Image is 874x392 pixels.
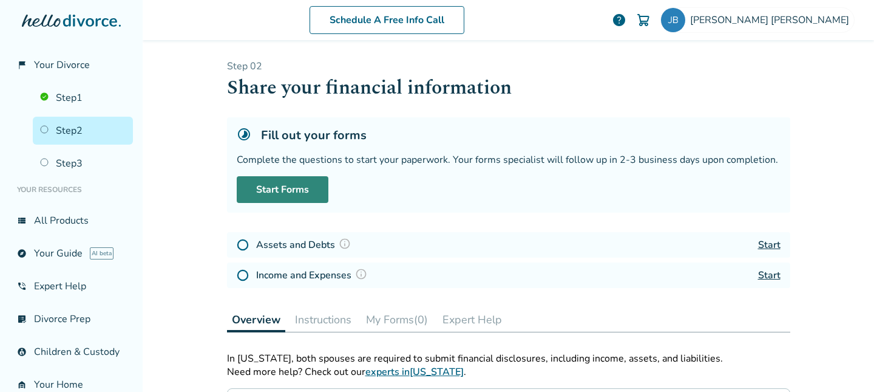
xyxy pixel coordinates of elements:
img: Cart [636,13,651,27]
h1: Share your financial information [227,73,790,103]
iframe: Chat Widget [813,334,874,392]
div: Complete the questions to start your paperwork. Your forms specialist will follow up in 2-3 busin... [237,153,781,167]
img: Question Mark [355,268,367,280]
button: Instructions [290,308,356,332]
span: [PERSON_NAME] [PERSON_NAME] [690,13,854,27]
span: explore [17,249,27,258]
span: flag_2 [17,60,27,70]
p: Step 0 2 [227,60,790,73]
div: In [US_STATE], both spouses are required to submit financial disclosures, including income, asset... [227,352,790,365]
img: jodibeekman@gmail.com [661,8,685,32]
img: Question Mark [339,238,351,250]
a: Step1 [33,84,133,112]
span: view_list [17,216,27,225]
li: Your Resources [10,177,133,202]
a: Step3 [33,150,133,177]
p: Need more help? Check out our . [227,365,790,379]
a: Start [758,269,781,282]
a: view_listAll Products [10,207,133,235]
a: Schedule A Free Info Call [310,6,464,34]
a: help [612,13,626,27]
button: Overview [227,308,285,332]
span: AI beta [90,247,113,260]
button: Expert Help [438,308,507,332]
h4: Income and Expenses [256,267,371,283]
a: experts in[US_STATE] [365,365,464,379]
span: phone_in_talk [17,281,27,291]
a: phone_in_talkExpert Help [10,272,133,300]
span: list_alt_check [17,314,27,324]
img: Not Started [237,269,249,281]
a: Start Forms [237,176,328,203]
span: Your Divorce [34,58,90,72]
img: Not Started [237,239,249,251]
a: exploreYour GuideAI beta [10,239,133,267]
h5: Fill out your forms [261,127,367,143]
span: account_child [17,347,27,357]
a: flag_2Your Divorce [10,51,133,79]
a: list_alt_checkDivorce Prep [10,305,133,333]
h4: Assets and Debts [256,237,354,253]
span: garage_home [17,380,27,390]
a: account_childChildren & Custody [10,338,133,366]
a: Step2 [33,117,133,145]
button: My Forms(0) [361,308,433,332]
a: Start [758,238,781,252]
